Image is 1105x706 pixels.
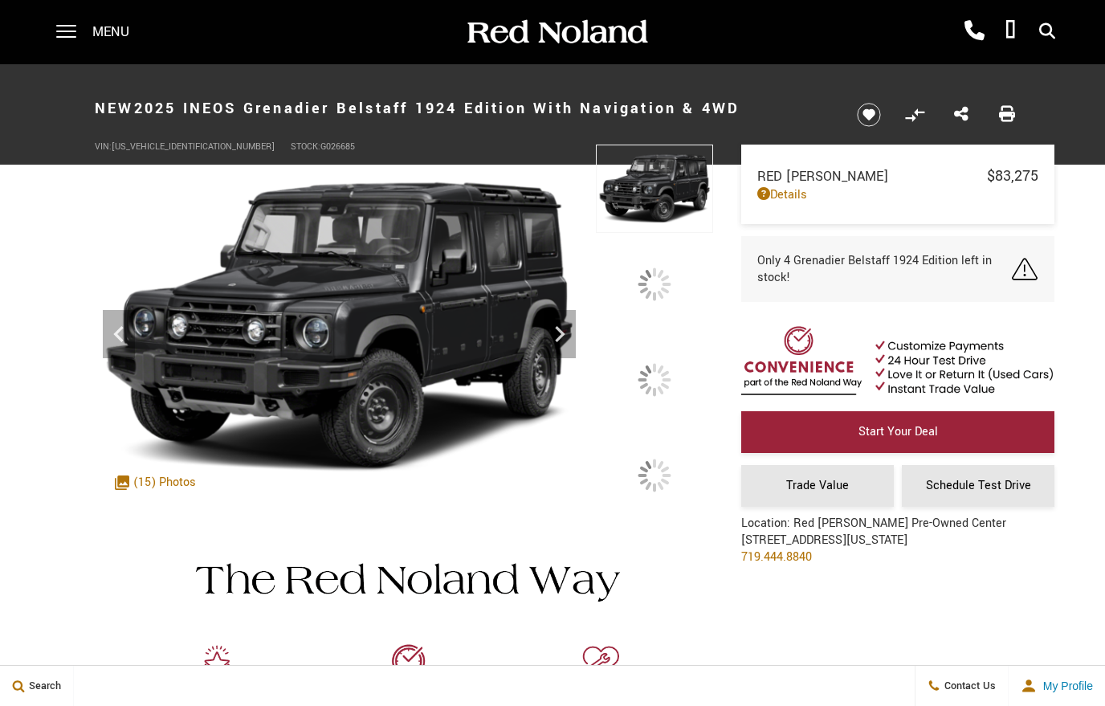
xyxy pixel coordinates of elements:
[464,18,649,47] img: Red Noland Auto Group
[1037,679,1093,692] span: My Profile
[112,141,275,153] span: [US_VEHICLE_IDENTIFICATION_NUMBER]
[940,679,996,693] span: Contact Us
[741,465,894,507] a: Trade Value
[954,104,968,125] a: Share this New 2025 INEOS Grenadier Belstaff 1924 Edition With Navigation & 4WD
[741,515,1006,577] div: Location: Red [PERSON_NAME] Pre-Owned Center [STREET_ADDRESS][US_STATE]
[95,98,134,119] strong: New
[741,549,812,565] a: 719.444.8840
[741,411,1054,453] a: Start Your Deal
[757,165,1038,186] a: Red [PERSON_NAME] $83,275
[757,252,1012,286] span: Only 4 Grenadier Belstaff 1924 Edition left in stock!
[999,104,1015,125] a: Print this New 2025 INEOS Grenadier Belstaff 1924 Edition With Navigation & 4WD
[291,141,320,153] span: Stock:
[95,141,112,153] span: VIN:
[987,165,1038,186] span: $83,275
[596,145,713,233] img: New 2025 INEOS Belstaff 1924 Edition image 1
[107,466,204,499] div: (15) Photos
[851,102,887,128] button: Save vehicle
[902,465,1054,507] a: Schedule Test Drive
[757,167,987,186] span: Red [PERSON_NAME]
[320,141,355,153] span: G026685
[1009,666,1105,706] button: user-profile-menu
[926,477,1031,494] span: Schedule Test Drive
[95,145,584,511] img: New 2025 INEOS Belstaff 1924 Edition image 1
[95,76,830,141] h1: 2025 INEOS Grenadier Belstaff 1924 Edition With Navigation & 4WD
[25,679,61,693] span: Search
[786,477,849,494] span: Trade Value
[757,186,1038,203] a: Details
[858,423,938,440] span: Start Your Deal
[903,103,927,127] button: Compare vehicle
